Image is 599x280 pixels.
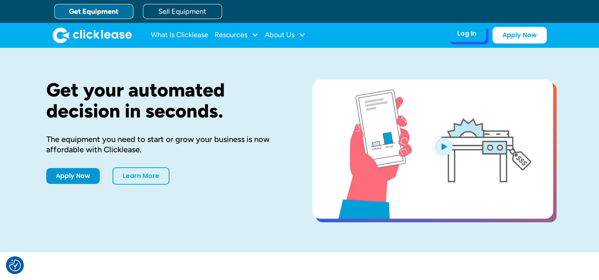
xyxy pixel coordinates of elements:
div: The equipment you need to start or grow your business is now affordable with Clicklease. [46,134,287,155]
div: Resources [215,27,259,43]
a: What Is Clicklease [151,27,208,43]
a: Sell Equipment [143,4,222,19]
a: Apply Now [493,27,547,44]
a: open lightbox [312,79,553,219]
div: Log In [457,30,476,38]
img: Blue play button logo on a light blue circular background [433,135,454,157]
a: Learn More [112,167,169,185]
a: Get Equipment [54,4,133,19]
img: Revisit consent button [9,259,21,271]
div: About Us [265,27,306,43]
a: home [53,27,132,43]
img: Clicklease logo [53,27,132,43]
a: Apply Now [46,168,100,184]
h1: Get your automated decision in seconds. [46,79,287,121]
button: Consent Preferences [9,259,21,271]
